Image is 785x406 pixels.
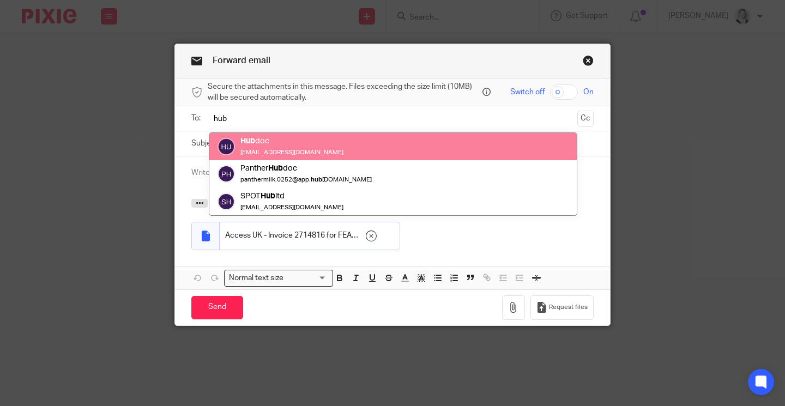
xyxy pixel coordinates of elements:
img: svg%3E [218,193,235,210]
input: Send [191,296,243,319]
div: doc [240,136,343,147]
label: To: [191,113,203,124]
small: [EMAIL_ADDRESS][DOMAIN_NAME] [240,149,343,155]
div: SPOT ltd [240,191,343,202]
img: svg%3E [218,166,235,183]
a: Close this dialog window [583,55,594,70]
em: Hub [240,137,255,145]
label: Subject: [191,138,220,149]
input: Search for option [287,272,327,284]
span: On [583,87,594,98]
small: [EMAIL_ADDRESS][DOMAIN_NAME] [240,204,343,210]
button: Cc [577,111,594,127]
span: Access UK - Invoice 2714816 for FEA022.pdf [225,230,360,241]
button: Request files [530,295,594,320]
div: Search for option [224,270,333,287]
span: Switch off [510,87,545,98]
span: Forward email [213,56,270,65]
div: Panther doc [240,163,372,174]
em: Hub [261,192,275,200]
span: Secure the attachments in this message. Files exceeding the size limit (10MB) will be secured aut... [208,81,480,104]
em: hub [311,177,322,183]
span: Request files [549,303,588,312]
span: Normal text size [227,272,286,284]
em: Hub [268,165,283,173]
img: svg%3E [218,138,235,155]
small: panthermilk.0252@app. [DOMAIN_NAME] [240,177,372,183]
